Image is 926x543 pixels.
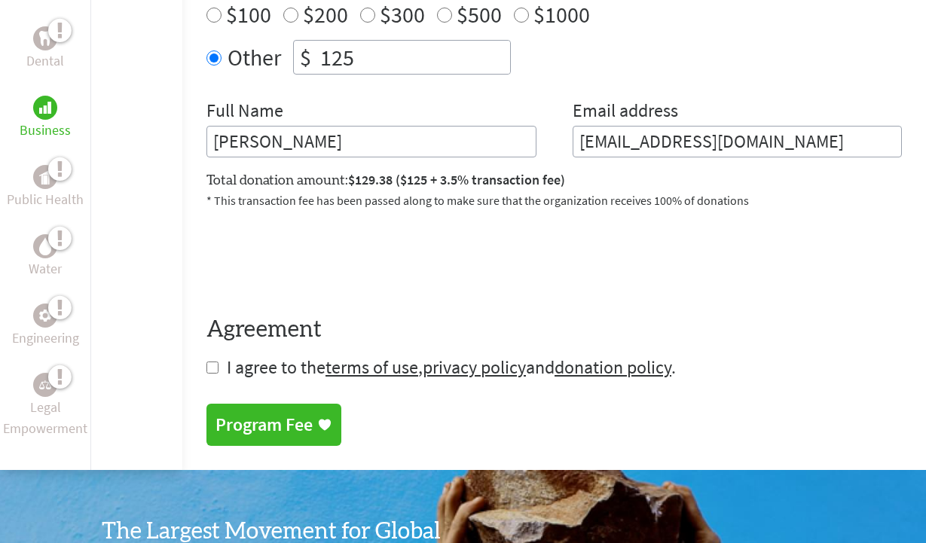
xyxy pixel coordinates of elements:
label: Other [228,40,281,75]
p: Legal Empowerment [3,397,87,439]
p: Business [20,120,71,141]
a: Public HealthPublic Health [7,165,84,210]
a: DentalDental [26,26,64,72]
div: Dental [33,26,57,50]
div: Legal Empowerment [33,373,57,397]
a: privacy policy [423,355,526,379]
a: BusinessBusiness [20,96,71,141]
img: Water [39,237,51,255]
span: $129.38 ($125 + 3.5% transaction fee) [348,171,565,188]
div: Business [33,96,57,120]
input: Enter Amount [317,41,510,74]
img: Dental [39,31,51,45]
h4: Agreement [206,316,902,343]
p: Engineering [12,328,79,349]
input: Your Email [573,126,903,157]
div: $ [294,41,317,74]
img: Public Health [39,169,51,185]
p: Public Health [7,189,84,210]
div: Program Fee [215,413,313,437]
input: Enter Full Name [206,126,536,157]
span: I agree to the , and . [227,355,676,379]
a: Legal EmpowermentLegal Empowerment [3,373,87,439]
img: Legal Empowerment [39,380,51,389]
p: * This transaction fee has been passed along to make sure that the organization receives 100% of ... [206,191,902,209]
div: Public Health [33,165,57,189]
label: Total donation amount: [206,169,565,191]
a: EngineeringEngineering [12,304,79,349]
iframe: reCAPTCHA [206,227,435,286]
a: WaterWater [29,234,62,279]
a: donation policy [555,355,671,379]
a: Program Fee [206,404,341,446]
p: Water [29,258,62,279]
img: Engineering [39,310,51,322]
p: Dental [26,50,64,72]
a: terms of use [325,355,418,379]
div: Engineering [33,304,57,328]
label: Full Name [206,99,283,126]
div: Water [33,234,57,258]
label: Email address [573,99,678,126]
img: Business [39,102,51,114]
